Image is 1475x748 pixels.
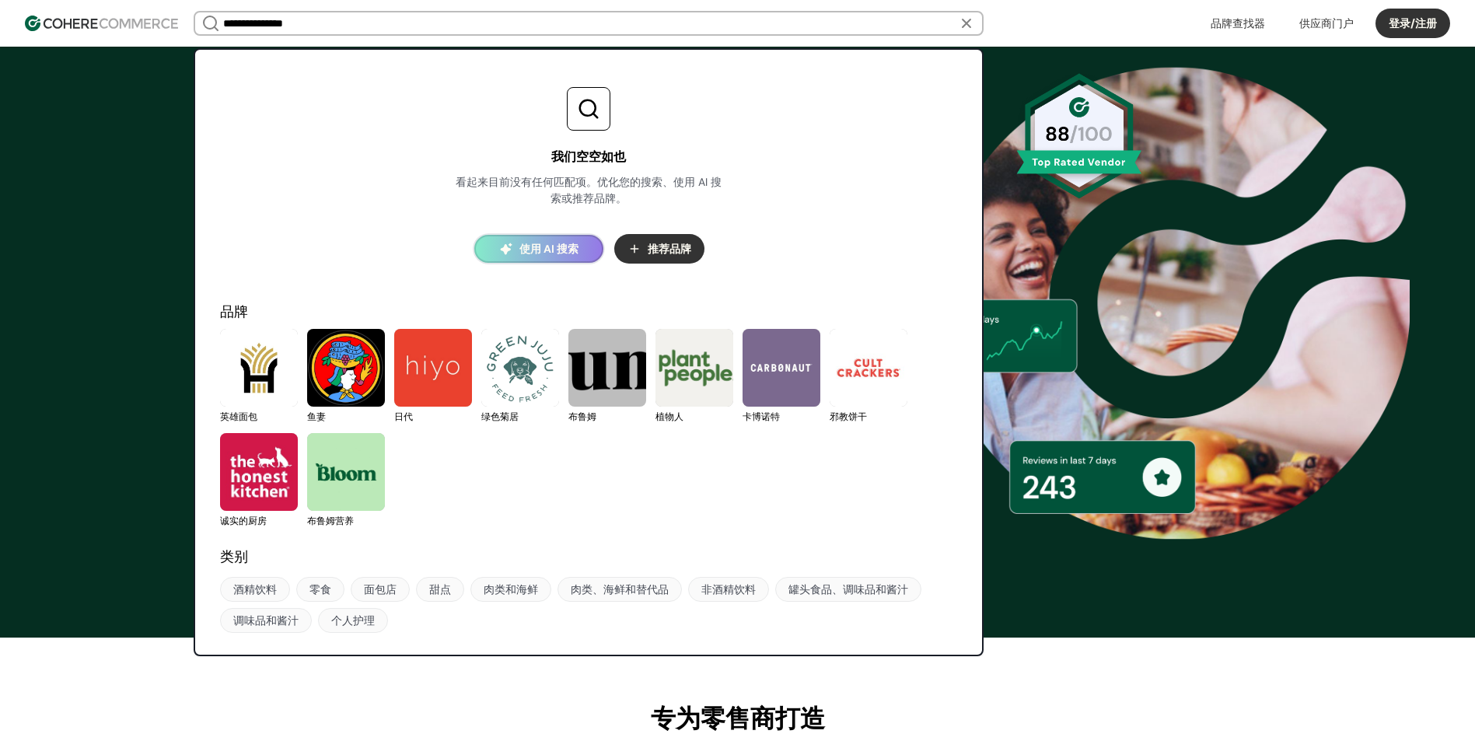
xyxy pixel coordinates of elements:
a: 调味品和酱汁 [220,608,312,633]
div: 我们空空如也 [551,148,626,166]
div: 个人护理 [331,613,375,629]
h2: 值 [220,652,957,673]
div: 非酒精饮料 [701,582,756,598]
div: 肉类和海鲜 [484,582,538,598]
a: 个人护理 [318,608,388,633]
div: 面包店 [364,582,397,598]
a: 肉类、海鲜和替代品 [557,577,682,602]
div: 甜点 [429,582,451,598]
div: 专为零售商打造 [203,700,1273,737]
img: Cohere 徽标 [25,16,178,31]
h2: 品牌 [220,302,957,323]
div: 酒精饮料 [233,582,277,598]
div: 调味品和酱汁 [233,613,299,629]
div: 看起来目前没有任何匹配项。优化您的搜索、使用 AI 搜索或推荐品牌。 [452,174,725,207]
a: 非酒精饮料 [688,577,769,602]
a: 甜点 [416,577,464,602]
button: 登录/注册 [1375,9,1450,38]
a: 肉类和海鲜 [470,577,551,602]
button: 推荐品牌 [614,234,704,264]
a: 酒精饮料 [220,577,290,602]
h2: 类别 [220,547,957,568]
font: 使用 AI 搜索 [519,241,578,257]
button: 使用 AI 搜索 [474,235,603,263]
div: 零食 [309,582,331,598]
div: 罐头食品、调味品和酱汁 [788,582,908,598]
div: 肉类、海鲜和替代品 [571,582,669,598]
a: 零食 [296,577,344,602]
a: 罐头食品、调味品和酱汁 [775,577,921,602]
font: 推荐品牌 [648,241,691,257]
a: 面包店 [351,577,410,602]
